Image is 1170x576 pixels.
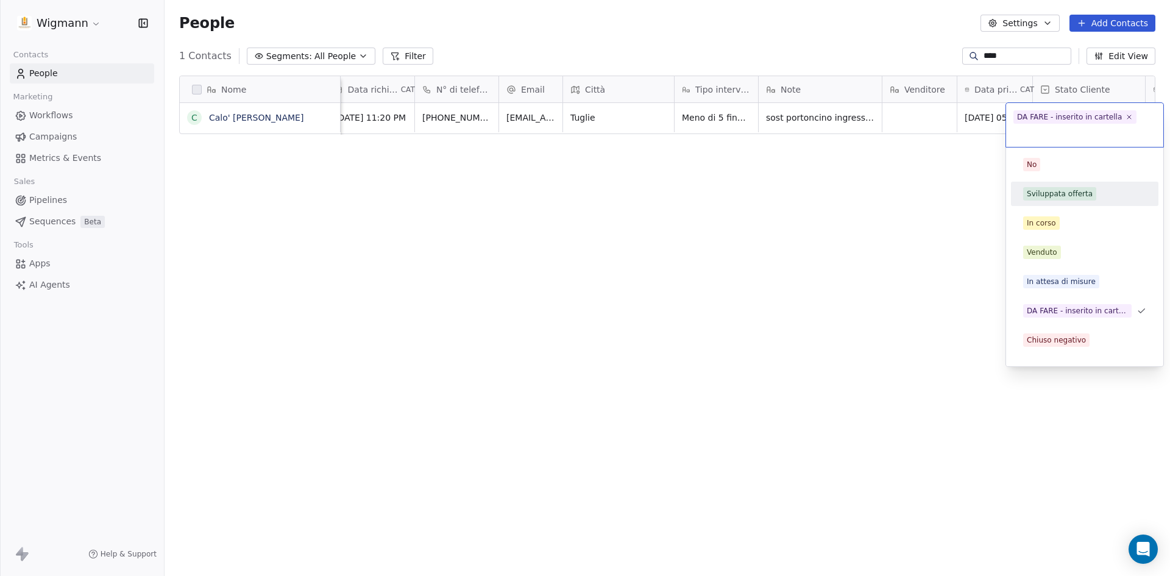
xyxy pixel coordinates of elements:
[1011,152,1158,469] div: Suggestions
[1027,159,1037,170] div: No
[1027,218,1056,229] div: In corso
[1027,188,1093,199] div: Sviluppata offerta
[1027,247,1057,258] div: Venduto
[1027,276,1096,287] div: In attesa di misure
[1027,335,1086,346] div: Chiuso negativo
[1017,112,1122,123] div: DA FARE - inserito in cartella
[1027,305,1128,316] div: DA FARE - inserito in cartella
